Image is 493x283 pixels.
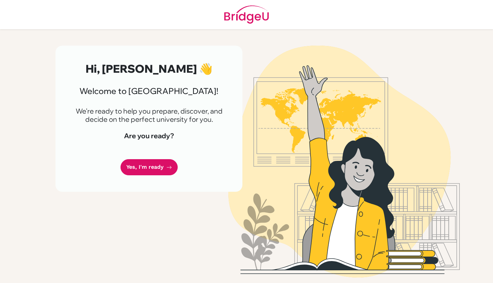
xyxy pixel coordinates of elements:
[121,159,178,175] a: Yes, I'm ready
[72,86,226,96] h3: Welcome to [GEOGRAPHIC_DATA]!
[72,62,226,75] h2: Hi, [PERSON_NAME] 👋
[72,132,226,140] h4: Are you ready?
[72,107,226,123] p: We're ready to help you prepare, discover, and decide on the perfect university for you.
